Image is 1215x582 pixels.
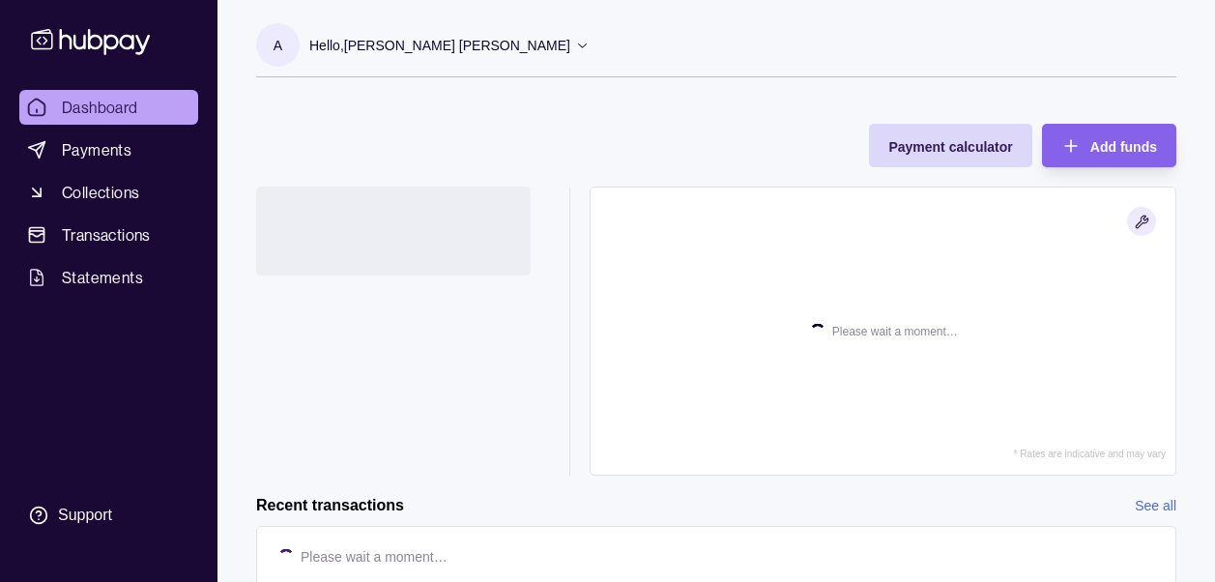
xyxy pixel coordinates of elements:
[19,260,198,295] a: Statements
[274,35,282,56] p: A
[832,321,958,342] p: Please wait a moment…
[19,90,198,125] a: Dashboard
[1014,449,1166,459] p: * Rates are indicative and may vary
[58,505,112,526] div: Support
[1135,495,1176,516] a: See all
[888,139,1012,155] span: Payment calculator
[62,266,143,289] span: Statements
[19,175,198,210] a: Collections
[19,495,198,536] a: Support
[19,132,198,167] a: Payments
[62,138,131,161] span: Payments
[256,495,404,516] h2: Recent transactions
[1090,139,1157,155] span: Add funds
[19,218,198,252] a: Transactions
[309,35,570,56] p: Hello, [PERSON_NAME] [PERSON_NAME]
[62,223,151,247] span: Transactions
[869,124,1031,167] button: Payment calculator
[1042,124,1176,167] button: Add funds
[62,181,139,204] span: Collections
[301,546,448,567] p: Please wait a moment…
[62,96,138,119] span: Dashboard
